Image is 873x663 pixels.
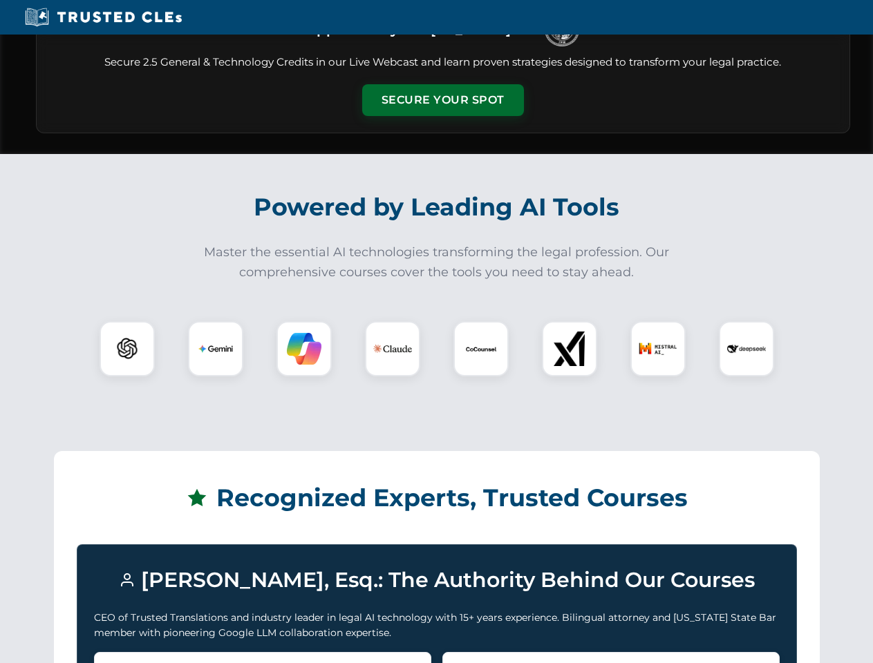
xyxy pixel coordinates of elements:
[107,329,147,369] img: ChatGPT Logo
[542,321,597,376] div: xAI
[373,329,412,368] img: Claude Logo
[552,331,587,366] img: xAI Logo
[362,84,524,116] button: Secure Your Spot
[54,183,820,231] h2: Powered by Leading AI Tools
[276,321,332,376] div: Copilot
[188,321,243,376] div: Gemini
[21,7,186,28] img: Trusted CLEs
[727,329,766,368] img: DeepSeek Logo
[453,321,509,376] div: CoCounsel
[719,321,774,376] div: DeepSeek
[198,331,233,366] img: Gemini Logo
[53,55,833,70] p: Secure 2.5 General & Technology Credits in our Live Webcast and learn proven strategies designed ...
[100,321,155,376] div: ChatGPT
[195,242,679,282] p: Master the essential AI technologies transforming the legal profession. Our comprehensive courses...
[94,610,780,641] p: CEO of Trusted Translations and industry leader in legal AI technology with 15+ years experience....
[94,561,780,599] h3: [PERSON_NAME], Esq.: The Authority Behind Our Courses
[630,321,686,376] div: Mistral AI
[464,331,498,366] img: CoCounsel Logo
[77,474,797,522] h2: Recognized Experts, Trusted Courses
[639,329,677,368] img: Mistral AI Logo
[287,331,321,366] img: Copilot Logo
[365,321,420,376] div: Claude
